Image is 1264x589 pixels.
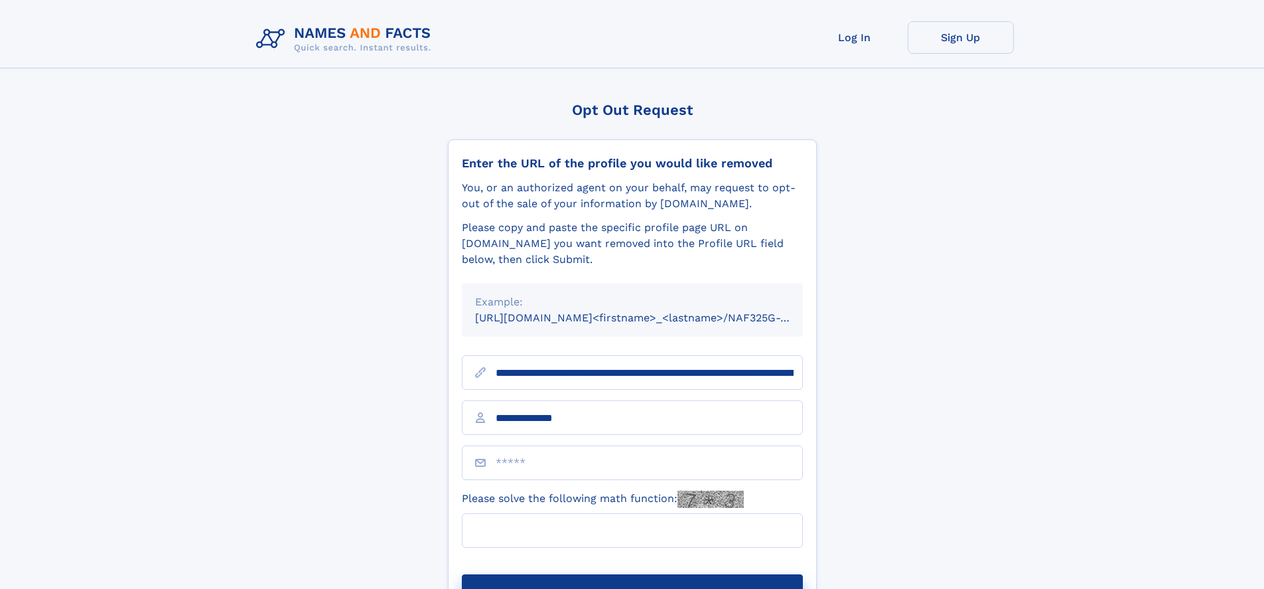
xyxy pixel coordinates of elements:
a: Log In [802,21,908,54]
div: Enter the URL of the profile you would like removed [462,156,803,171]
div: Please copy and paste the specific profile page URL on [DOMAIN_NAME] you want removed into the Pr... [462,220,803,268]
small: [URL][DOMAIN_NAME]<firstname>_<lastname>/NAF325G-xxxxxxxx [475,311,828,324]
label: Please solve the following math function: [462,491,744,508]
div: Opt Out Request [448,102,817,118]
div: You, or an authorized agent on your behalf, may request to opt-out of the sale of your informatio... [462,180,803,212]
div: Example: [475,294,790,310]
a: Sign Up [908,21,1014,54]
img: Logo Names and Facts [251,21,442,57]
